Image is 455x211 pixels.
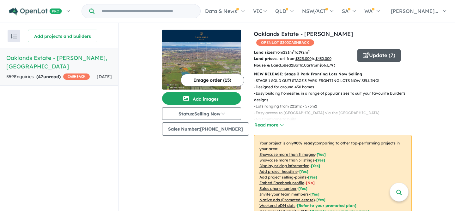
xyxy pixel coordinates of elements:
[63,73,90,80] span: CASHBACK
[28,30,97,42] button: Add projects and builders
[259,203,295,208] u: Weekend eDM slots
[259,152,315,157] u: Showcase more than 3 images
[162,107,241,120] button: Status:Selling Now
[312,56,331,61] span: to
[315,56,331,61] u: $ 430,000
[254,63,282,67] b: House & Land:
[36,74,61,79] strong: ( unread)
[259,186,297,191] u: Sales phone number
[254,84,417,90] p: - Designed for around 450 homes
[357,49,401,62] button: Update (7)
[316,158,325,162] span: [ Yes ]
[283,50,294,55] u: 221 m
[298,186,307,191] span: [ Yes ]
[254,116,417,122] p: - No timeframe to build
[162,92,241,105] button: Add images
[97,74,112,79] span: [DATE]
[259,192,309,196] u: Invite your team members
[293,50,294,53] sup: 2
[254,71,412,77] p: NEW RELEASE: Stage 3 Park Fronting Lots Now Selling
[165,32,239,40] img: Oaklands Estate - Bonnie Brook Logo
[302,63,304,67] u: 1
[9,8,62,15] img: Openlot PRO Logo White
[259,197,315,202] u: Native ads (Promoted estate)
[6,54,112,71] h5: Oaklands Estate - [PERSON_NAME] , [GEOGRAPHIC_DATA]
[297,203,356,208] span: [Refer to your promoted plan]
[308,50,310,53] sup: 2
[311,163,320,168] span: [ Yes ]
[295,56,312,61] u: $ 325,000
[254,103,417,109] p: - Lots ranging from 221m2 - 573m2
[310,192,319,196] span: [ Yes ]
[259,175,306,179] u: Add project selling-points
[319,63,335,67] u: $ 563,793
[259,180,304,185] u: Embed Facebook profile
[254,30,353,38] a: Oaklands Estate - [PERSON_NAME]
[181,74,244,86] button: Image order (15)
[254,121,284,129] button: Read more
[254,62,353,68] p: Bed Bath Car from
[254,90,417,103] p: - Easy building homesites in a range of popular sizes to suit your favourite builder's designs
[6,73,90,81] div: 559 Enquir ies
[162,30,241,90] a: Oaklands Estate - Bonnie Brook LogoOaklands Estate - Bonnie Brook
[316,197,325,202] span: [Yes]
[282,63,284,67] u: 3
[254,50,274,55] b: Land sizes
[317,152,326,157] span: [ Yes ]
[162,122,249,136] button: Sales Number:[PHONE_NUMBER]
[162,42,241,90] img: Oaklands Estate - Bonnie Brook
[254,49,353,56] p: from
[306,180,315,185] span: [ No ]
[256,39,314,46] span: OPENLOT $ 200 CASHBACK
[259,158,314,162] u: Showcase more than 3 listings
[96,4,199,18] input: Try estate name, suburb, builder or developer
[259,169,298,174] u: Add project headline
[254,56,353,62] p: start from
[308,175,317,179] span: [ Yes ]
[299,169,308,174] span: [ Yes ]
[298,50,310,55] u: 392 m
[11,34,17,38] img: sort.svg
[254,110,417,116] p: - Easy access to [GEOGRAPHIC_DATA] via the [GEOGRAPHIC_DATA]
[294,50,310,55] span: to
[291,63,293,67] u: 2
[38,74,43,79] span: 47
[391,8,438,14] span: [PERSON_NAME]...
[259,163,309,168] u: Display pricing information
[294,141,315,145] b: 90 % ready
[254,78,417,84] p: - STAGE 1 SOLD OUT! STAGE 3 PARK FRONTING LOTS NOW SELLING!
[254,56,276,61] b: Land prices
